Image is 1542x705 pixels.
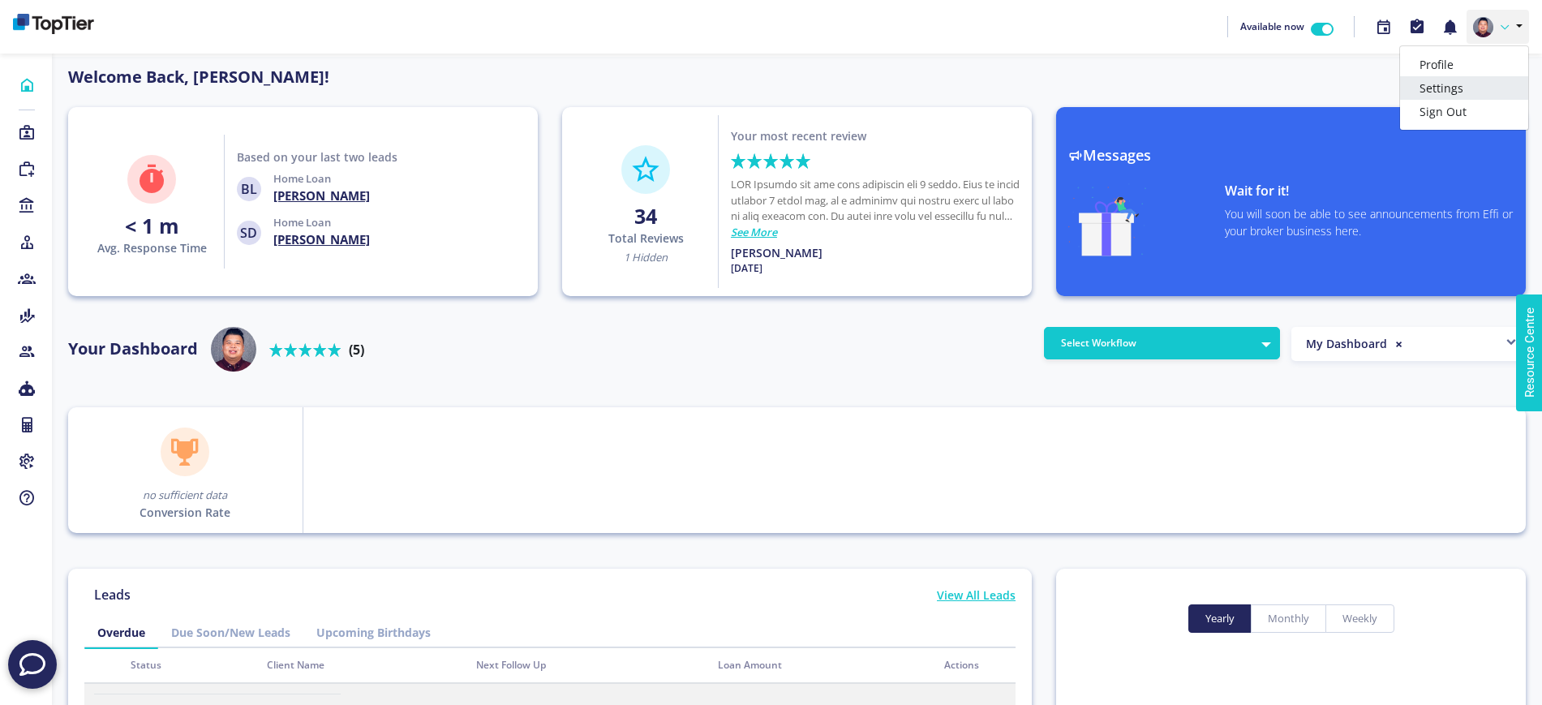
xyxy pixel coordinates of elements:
div: Actions [944,658,1006,673]
a: Overdue [84,617,158,647]
p: [DATE] [731,261,762,276]
p: Total Reviews [608,230,684,247]
h3: Messages [1068,147,1514,165]
h4: Wait for it! [1225,183,1514,199]
a: Sign Out [1400,100,1528,123]
img: user [211,327,256,372]
img: gift [1068,183,1146,256]
a: See More [731,225,777,240]
span: 1 Hidden [624,250,668,264]
span: Resource Centre [14,4,104,24]
p: Welcome Back, [PERSON_NAME]! [68,65,1032,89]
div: Client Name [267,658,457,673]
span: Home Loan [273,171,331,186]
button: yearly [1188,604,1252,633]
p: LOR Ipsumdo sit ame cons adipiscin eli 9 seddo. Eius te incid utlabor 7 etdol mag, al e adminimv ... [731,177,1020,225]
a: Settings [1400,76,1528,100]
p: You will soon be able to see announcements from Effi or your broker business here. [1225,205,1514,239]
span: Available now [1240,19,1304,33]
th: Overdue Icon [84,648,121,684]
button: Select Workflow [1044,327,1280,359]
button: monthly [1251,604,1326,633]
div: Loan Amount [718,658,925,673]
div: Next Follow Up [476,658,698,673]
p: View All Leads [937,587,1016,604]
strong: 34 [634,202,657,230]
strong: < 1 m [125,212,179,239]
p: Conversion Rate [140,504,230,521]
button: weekly [1325,604,1394,633]
p: Your Dashboard [68,337,198,361]
img: e310ebdf-1855-410b-9d61-d1abdff0f2ad-637831748356285317.png [1473,17,1493,37]
h4: [PERSON_NAME] [273,231,370,247]
div: Status [131,658,247,673]
span: BL [237,177,261,201]
span: no sufficient data [143,488,227,502]
a: Upcoming Birthdays [303,617,444,647]
p: Your most recent review [731,127,866,144]
p: Avg. Response Time [97,239,207,256]
a: Due Soon/New Leads [158,617,303,647]
span: My Dashboard [1306,336,1387,351]
b: (5) [349,341,364,359]
span: SD [237,221,261,245]
p: Leads [84,585,140,604]
a: Profile [1400,53,1528,76]
p: [PERSON_NAME] [731,244,823,261]
h4: [PERSON_NAME] [273,187,370,204]
a: View All Leads [937,587,1016,617]
span: Home Loan [273,215,331,230]
img: bd260d39-06d4-48c8-91ce-4964555bf2e4-638900413960370303.png [13,14,94,34]
p: Based on your last two leads [237,148,397,166]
